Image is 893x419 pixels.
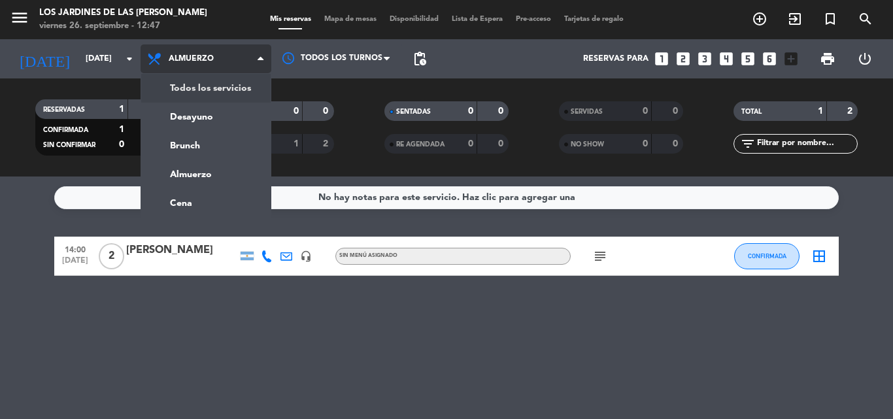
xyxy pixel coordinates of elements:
[756,137,857,151] input: Filtrar por nombre...
[739,50,756,67] i: looks_5
[761,50,778,67] i: looks_6
[818,107,823,116] strong: 1
[141,189,271,218] a: Cena
[857,51,873,67] i: power_settings_new
[675,50,692,67] i: looks_two
[498,107,506,116] strong: 0
[847,107,855,116] strong: 2
[396,109,431,115] span: SENTADAS
[141,103,271,131] a: Desayuno
[396,141,445,148] span: RE AGENDADA
[445,16,509,23] span: Lista de Espera
[318,190,575,205] div: No hay notas para este servicio. Haz clic para agregar una
[339,253,397,258] span: Sin menú asignado
[169,54,214,63] span: Almuerzo
[468,139,473,148] strong: 0
[141,160,271,189] a: Almuerzo
[126,242,237,259] div: [PERSON_NAME]
[498,139,506,148] strong: 0
[846,39,883,78] div: LOG OUT
[468,107,473,116] strong: 0
[59,256,92,271] span: [DATE]
[10,8,29,32] button: menu
[141,74,271,103] a: Todos los servicios
[263,16,318,23] span: Mis reservas
[787,11,803,27] i: exit_to_app
[323,139,331,148] strong: 2
[318,16,383,23] span: Mapa de mesas
[734,243,800,269] button: CONFIRMADA
[294,107,299,116] strong: 0
[752,11,767,27] i: add_circle_outline
[39,20,207,33] div: viernes 26. septiembre - 12:47
[741,109,762,115] span: TOTAL
[673,107,681,116] strong: 0
[820,51,835,67] span: print
[323,107,331,116] strong: 0
[748,252,786,260] span: CONFIRMADA
[696,50,713,67] i: looks_3
[740,136,756,152] i: filter_list
[811,248,827,264] i: border_all
[673,139,681,148] strong: 0
[858,11,873,27] i: search
[643,107,648,116] strong: 0
[119,140,124,149] strong: 0
[583,54,649,63] span: Reservas para
[783,50,800,67] i: add_box
[43,127,88,133] span: CONFIRMADA
[571,141,604,148] span: NO SHOW
[59,241,92,256] span: 14:00
[141,131,271,160] a: Brunch
[10,44,79,73] i: [DATE]
[412,51,428,67] span: pending_actions
[383,16,445,23] span: Disponibilidad
[10,8,29,27] i: menu
[718,50,735,67] i: looks_4
[592,248,608,264] i: subject
[119,125,124,134] strong: 1
[39,7,207,20] div: Los jardines de las [PERSON_NAME]
[653,50,670,67] i: looks_one
[571,109,603,115] span: SERVIDAS
[558,16,630,23] span: Tarjetas de regalo
[43,107,85,113] span: RESERVADAS
[822,11,838,27] i: turned_in_not
[119,105,124,114] strong: 1
[509,16,558,23] span: Pre-acceso
[122,51,137,67] i: arrow_drop_down
[294,139,299,148] strong: 1
[43,142,95,148] span: SIN CONFIRMAR
[643,139,648,148] strong: 0
[300,250,312,262] i: headset_mic
[99,243,124,269] span: 2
